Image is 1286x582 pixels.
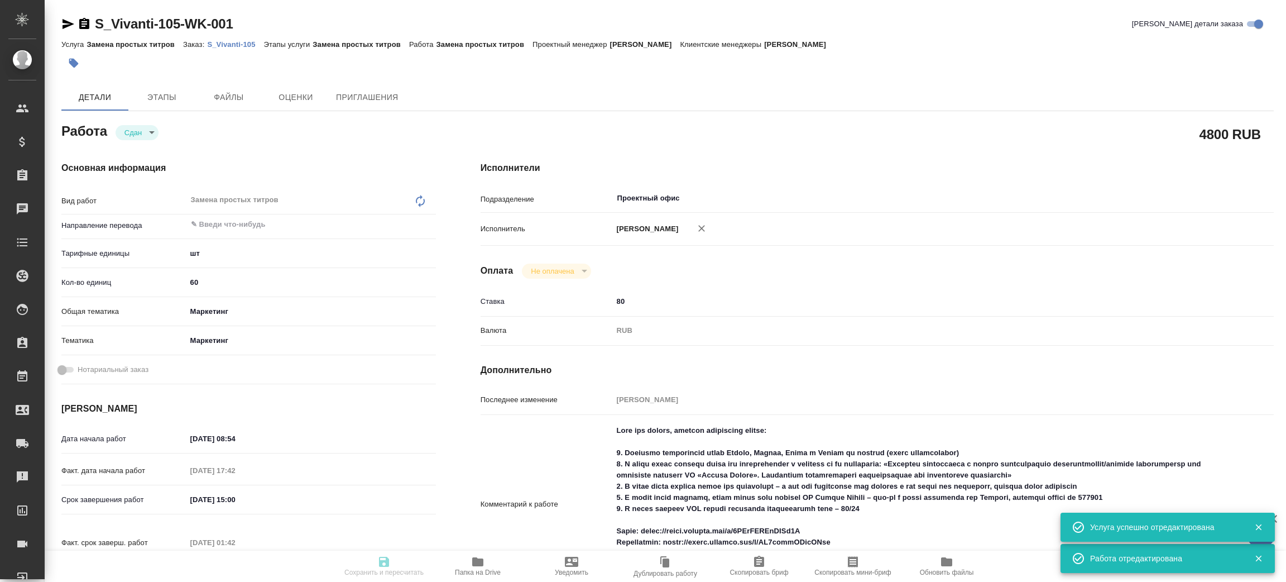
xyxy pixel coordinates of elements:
[313,40,409,49] p: Замена простых титров
[186,331,436,350] div: Маркетинг
[337,551,431,582] button: Сохранить и пересчитать
[61,220,186,231] p: Направление перевода
[121,128,145,137] button: Сдан
[61,306,186,317] p: Общая тематика
[525,551,618,582] button: Уведомить
[613,392,1208,408] input: Пустое поле
[186,535,284,551] input: Пустое поле
[264,40,313,49] p: Этапы услуги
[135,90,189,104] span: Этапы
[1202,197,1204,199] button: Open
[814,569,891,576] span: Скопировать мини-бриф
[61,277,186,288] p: Кол-во единиц
[1090,553,1237,564] div: Работа отредактирована
[186,274,436,290] input: ✎ Введи что-нибудь
[186,431,284,447] input: ✎ Введи что-нибудь
[61,335,186,346] p: Тематика
[613,321,1208,340] div: RUB
[61,402,436,416] h4: [PERSON_NAME]
[78,364,148,375] span: Нотариальный заказ
[186,492,284,508] input: ✎ Введи что-нибудь
[618,551,712,582] button: Дублировать работу
[712,551,806,582] button: Скопировать бриф
[1199,125,1261,144] h2: 4800 RUB
[455,569,501,576] span: Папка на Drive
[61,195,186,207] p: Вид работ
[430,223,432,226] button: Open
[481,264,514,278] h4: Оплата
[61,465,186,476] p: Факт. дата начала работ
[207,39,263,49] a: S_Vivanti-105
[269,90,323,104] span: Оценки
[481,325,613,336] p: Валюта
[183,40,207,49] p: Заказ:
[613,223,679,235] p: [PERSON_NAME]
[481,364,1274,377] h4: Дополнительно
[436,40,533,49] p: Замена простых титров
[613,293,1208,309] input: ✎ Введи что-нибудь
[186,244,436,263] div: шт
[61,51,86,75] button: Добавить тэг
[730,569,788,576] span: Скопировать бриф
[61,248,186,259] p: Тарифные единицы
[61,537,186,548] p: Факт. срок заверш. работ
[1247,554,1270,564] button: Закрыть
[61,40,87,49] p: Услуга
[481,194,613,205] p: Подразделение
[481,296,613,307] p: Ставка
[68,90,122,104] span: Детали
[900,551,994,582] button: Обновить файлы
[481,161,1274,175] h4: Исполнители
[431,551,525,582] button: Папка на Drive
[78,17,91,31] button: Скопировать ссылку
[207,40,263,49] p: S_Vivanti-105
[61,17,75,31] button: Скопировать ссылку для ЯМессенджера
[764,40,834,49] p: [PERSON_NAME]
[87,40,183,49] p: Замена простых титров
[806,551,900,582] button: Скопировать мини-бриф
[920,569,974,576] span: Обновить файлы
[1090,522,1237,533] div: Услуга успешно отредактирована
[532,40,610,49] p: Проектный менеджер
[61,494,186,505] p: Срок завершения работ
[1247,522,1270,532] button: Закрыть
[409,40,436,49] p: Работа
[61,433,186,445] p: Дата начала работ
[61,120,107,140] h2: Работа
[555,569,588,576] span: Уведомить
[522,264,591,279] div: Сдан
[336,90,399,104] span: Приглашения
[95,16,233,31] a: S_Vivanti-105-WK-001
[680,40,764,49] p: Клиентские менеджеры
[610,40,680,49] p: [PERSON_NAME]
[634,570,697,578] span: Дублировать работу
[527,266,577,276] button: Не оплачена
[186,302,436,321] div: Маркетинг
[481,499,613,510] p: Комментарий к работе
[1132,18,1243,30] span: [PERSON_NAME] детали заказа
[344,569,424,576] span: Сохранить и пересчитать
[186,462,284,479] input: Пустое поле
[116,125,159,140] div: Сдан
[481,223,613,235] p: Исполнитель
[190,218,395,231] input: ✎ Введи что-нибудь
[689,216,714,241] button: Удалить исполнителя
[61,161,436,175] h4: Основная информация
[202,90,256,104] span: Файлы
[481,394,613,406] p: Последнее изменение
